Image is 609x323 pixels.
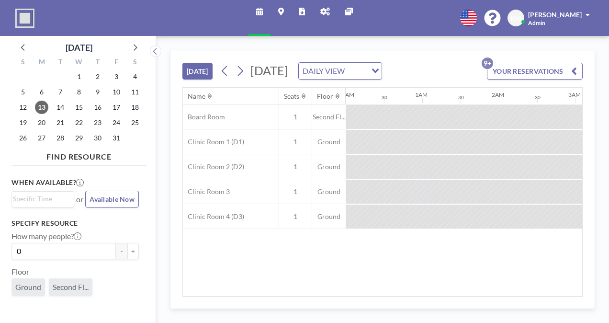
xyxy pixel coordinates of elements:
[279,113,312,121] span: 1
[72,116,86,129] span: Wednesday, October 22, 2025
[415,91,428,98] div: 1AM
[116,243,127,259] button: -
[312,212,346,221] span: Ground
[91,116,104,129] span: Thursday, October 23, 2025
[13,194,68,204] input: Search for option
[11,267,29,277] label: Floor
[16,131,30,145] span: Sunday, October 26, 2025
[182,63,213,80] button: [DATE]
[458,94,464,101] div: 30
[128,70,142,83] span: Saturday, October 4, 2025
[11,231,81,241] label: How many people?
[482,58,493,69] p: 9+
[72,70,86,83] span: Wednesday, October 1, 2025
[72,131,86,145] span: Wednesday, October 29, 2025
[382,94,387,101] div: 30
[279,162,312,171] span: 1
[15,9,34,28] img: organization-logo
[312,162,346,171] span: Ground
[128,101,142,114] span: Saturday, October 18, 2025
[14,57,33,69] div: S
[183,162,244,171] span: Clinic Room 2 (D2)
[11,303,27,313] label: Type
[54,101,67,114] span: Tuesday, October 14, 2025
[110,70,123,83] span: Friday, October 3, 2025
[128,85,142,99] span: Saturday, October 11, 2025
[110,116,123,129] span: Friday, October 24, 2025
[183,113,225,121] span: Board Room
[284,92,299,101] div: Seats
[125,57,144,69] div: S
[492,91,504,98] div: 2AM
[72,101,86,114] span: Wednesday, October 15, 2025
[53,282,89,291] span: Second Fl...
[110,101,123,114] span: Friday, October 17, 2025
[11,219,139,228] h3: Specify resource
[51,57,70,69] div: T
[250,63,288,78] span: [DATE]
[301,65,347,77] span: DAILY VIEW
[299,63,382,79] div: Search for option
[127,243,139,259] button: +
[72,85,86,99] span: Wednesday, October 8, 2025
[528,11,582,19] span: [PERSON_NAME]
[91,131,104,145] span: Thursday, October 30, 2025
[568,91,581,98] div: 3AM
[54,85,67,99] span: Tuesday, October 7, 2025
[312,187,346,196] span: Ground
[33,57,51,69] div: M
[312,138,346,146] span: Ground
[510,14,521,23] span: KM
[535,94,541,101] div: 30
[76,195,83,204] span: or
[110,85,123,99] span: Friday, October 10, 2025
[35,85,48,99] span: Monday, October 6, 2025
[338,91,354,98] div: 12AM
[15,282,41,291] span: Ground
[128,116,142,129] span: Saturday, October 25, 2025
[90,195,135,203] span: Available Now
[279,138,312,146] span: 1
[279,187,312,196] span: 1
[12,192,74,206] div: Search for option
[54,131,67,145] span: Tuesday, October 28, 2025
[16,116,30,129] span: Sunday, October 19, 2025
[70,57,89,69] div: W
[183,212,244,221] span: Clinic Room 4 (D3)
[487,63,583,80] button: YOUR RESERVATIONS9+
[35,116,48,129] span: Monday, October 20, 2025
[85,191,139,208] button: Available Now
[317,92,333,101] div: Floor
[88,57,107,69] div: T
[107,57,125,69] div: F
[16,85,30,99] span: Sunday, October 5, 2025
[312,113,346,121] span: Second Fl...
[91,85,104,99] span: Thursday, October 9, 2025
[11,148,147,161] h4: FIND RESOURCE
[528,19,545,26] span: Admin
[183,138,244,146] span: Clinic Room 1 (D1)
[348,65,366,77] input: Search for option
[16,101,30,114] span: Sunday, October 12, 2025
[188,92,205,101] div: Name
[279,212,312,221] span: 1
[91,70,104,83] span: Thursday, October 2, 2025
[35,101,48,114] span: Monday, October 13, 2025
[66,41,92,54] div: [DATE]
[110,131,123,145] span: Friday, October 31, 2025
[183,187,230,196] span: Clinic Room 3
[54,116,67,129] span: Tuesday, October 21, 2025
[35,131,48,145] span: Monday, October 27, 2025
[91,101,104,114] span: Thursday, October 16, 2025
